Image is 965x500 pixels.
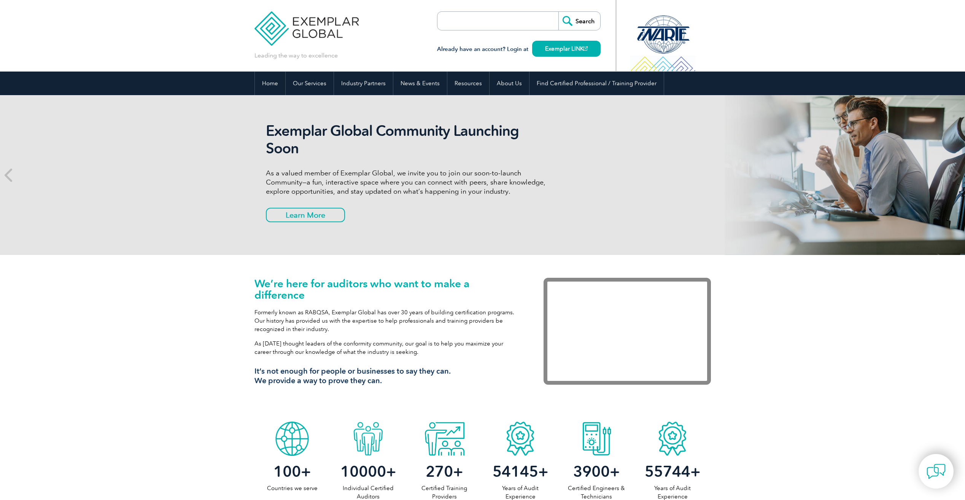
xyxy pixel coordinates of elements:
h3: It’s not enough for people or businesses to say they can. We provide a way to prove they can. [254,366,521,385]
img: open_square.png [583,46,588,51]
span: 54145 [493,462,538,481]
span: 100 [273,462,301,481]
h2: + [254,465,331,478]
a: About Us [490,72,529,95]
a: Industry Partners [334,72,393,95]
h2: + [330,465,406,478]
a: Learn More [266,208,345,222]
a: Home [255,72,285,95]
input: Search [558,12,600,30]
p: Formerly known as RABQSA, Exemplar Global has over 30 years of building certification programs. O... [254,308,521,333]
span: 3900 [573,462,610,481]
iframe: Exemplar Global: Working together to make a difference [544,278,711,385]
p: As [DATE] thought leaders of the conformity community, our goal is to help you maximize your care... [254,339,521,356]
h1: We’re here for auditors who want to make a difference [254,278,521,301]
p: As a valued member of Exemplar Global, we invite you to join our soon-to-launch Community—a fun, ... [266,169,551,196]
h2: + [406,465,482,478]
img: contact-chat.png [927,462,946,481]
p: Leading the way to excellence [254,51,338,60]
h2: + [482,465,558,478]
h2: Exemplar Global Community Launching Soon [266,122,551,157]
h3: Already have an account? Login at [437,45,601,54]
h2: + [634,465,711,478]
span: 270 [426,462,453,481]
span: 55744 [645,462,690,481]
a: Resources [447,72,489,95]
h2: + [558,465,634,478]
a: Exemplar LINK [532,41,601,57]
a: Find Certified Professional / Training Provider [529,72,664,95]
p: Countries we serve [254,484,331,492]
a: News & Events [393,72,447,95]
span: 10000 [340,462,386,481]
a: Our Services [286,72,334,95]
